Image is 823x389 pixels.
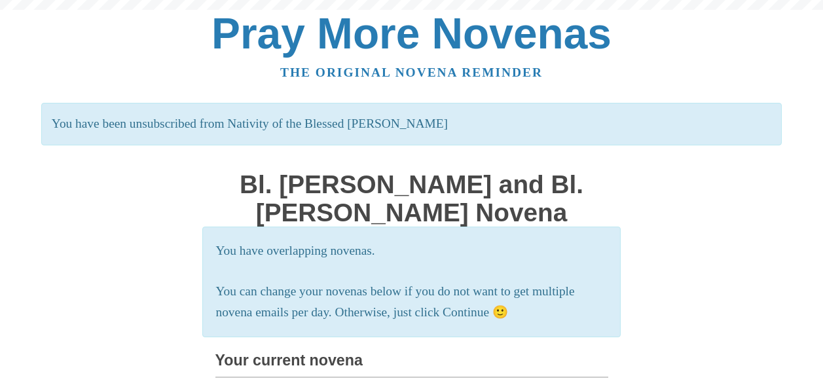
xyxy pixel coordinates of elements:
[216,281,608,324] p: You can change your novenas below if you do not want to get multiple novena emails per day. Other...
[216,240,608,262] p: You have overlapping novenas.
[211,9,612,58] a: Pray More Novenas
[215,171,608,227] h1: Bl. [PERSON_NAME] and Bl. [PERSON_NAME] Novena
[215,352,608,378] h3: Your current novena
[41,103,782,145] p: You have been unsubscribed from Nativity of the Blessed [PERSON_NAME]
[280,65,543,79] a: The original novena reminder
